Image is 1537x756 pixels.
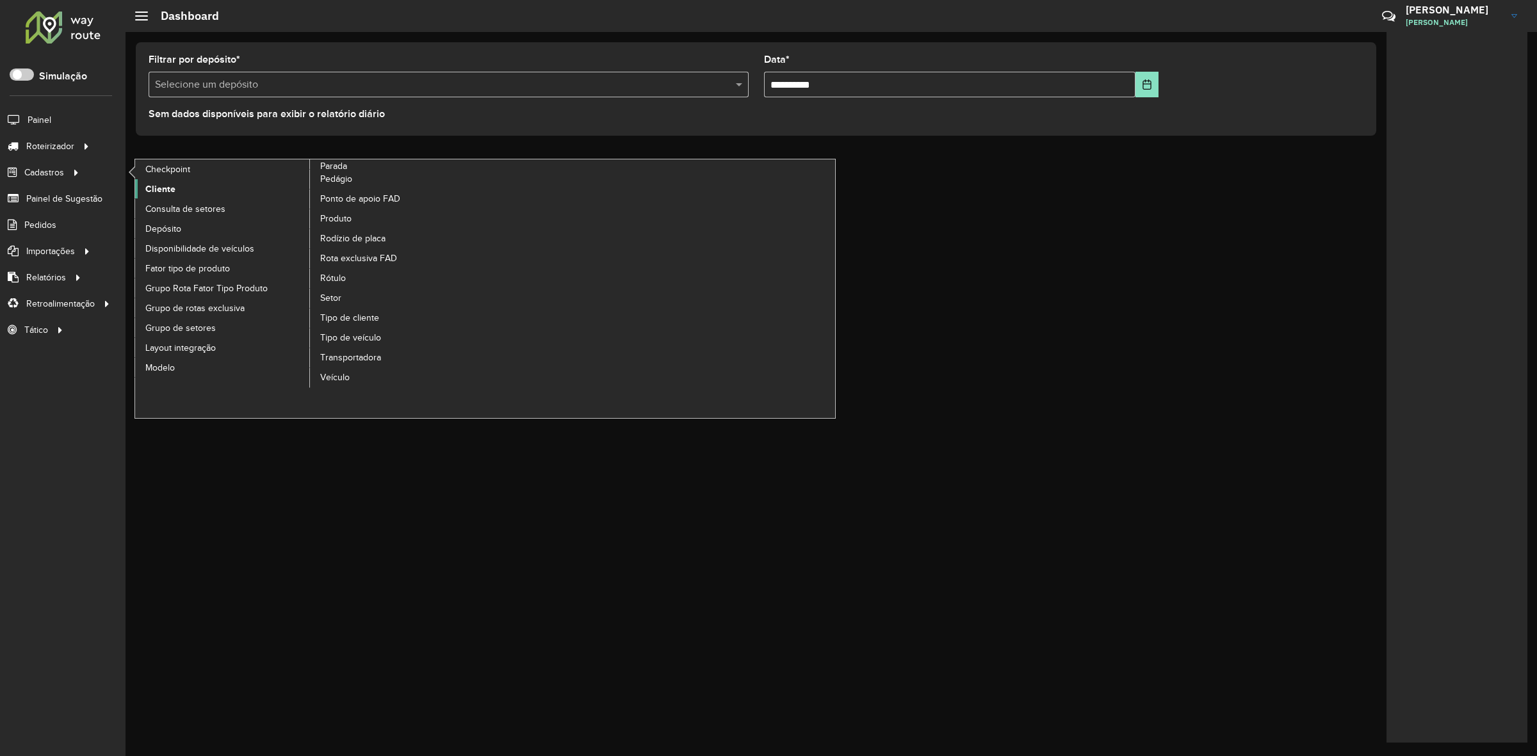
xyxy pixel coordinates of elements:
a: Grupo de rotas exclusiva [135,298,311,318]
span: Grupo de setores [145,321,216,335]
span: Depósito [145,222,181,236]
span: Rótulo [320,271,346,285]
span: Produto [320,212,352,225]
a: Tipo de cliente [310,309,485,328]
h3: [PERSON_NAME] [1406,4,1502,16]
span: Cliente [145,182,175,196]
span: Setor [320,291,341,305]
span: Consulta de setores [145,202,225,216]
a: Grupo de setores [135,318,311,337]
span: Cadastros [24,166,64,179]
span: Grupo Rota Fator Tipo Produto [145,282,268,295]
span: Modelo [145,361,175,374]
span: [PERSON_NAME] [1406,17,1502,28]
span: Roteirizador [26,140,74,153]
span: Painel [28,113,51,127]
span: Retroalimentação [26,297,95,310]
span: Pedidos [24,218,56,232]
a: Veículo [310,368,485,387]
span: Ponto de apoio FAD [320,192,400,205]
a: Rótulo [310,269,485,288]
a: Pedágio [310,170,485,189]
a: Transportadora [310,348,485,367]
h2: Dashboard [148,9,219,23]
a: Layout integração [135,338,311,357]
span: Transportadora [320,351,381,364]
a: Tipo de veículo [310,328,485,348]
span: Relatórios [26,271,66,284]
span: Disponibilidade de veículos [145,242,254,255]
span: Parada [320,159,347,173]
span: Tipo de cliente [320,311,379,325]
a: Cliente [135,179,311,198]
span: Grupo de rotas exclusiva [145,302,245,315]
span: Importações [26,245,75,258]
label: Filtrar por depósito [149,52,240,67]
a: Consulta de setores [135,199,311,218]
span: Tático [24,323,48,337]
label: Sem dados disponíveis para exibir o relatório diário [149,106,385,122]
a: Contato Rápido [1375,3,1403,30]
a: Rota exclusiva FAD [310,249,485,268]
a: Fator tipo de produto [135,259,311,278]
a: Setor [310,289,485,308]
label: Simulação [39,68,87,84]
span: Layout integração [145,341,216,355]
label: Data [764,52,790,67]
button: Choose Date [1135,72,1158,97]
span: Checkpoint [145,163,190,176]
span: Rodízio de placa [320,232,386,245]
a: Ponto de apoio FAD [310,189,485,209]
a: Depósito [135,219,311,238]
a: Rodízio de placa [310,229,485,248]
a: Produto [310,209,485,229]
span: Fator tipo de produto [145,262,230,275]
a: Grupo Rota Fator Tipo Produto [135,278,311,298]
span: Painel de Sugestão [26,192,102,205]
span: Veículo [320,371,350,384]
a: Modelo [135,358,311,377]
a: Parada [135,159,485,388]
span: Pedágio [320,172,352,186]
a: Checkpoint [135,159,311,179]
a: Disponibilidade de veículos [135,239,311,258]
span: Rota exclusiva FAD [320,252,397,265]
span: Tipo de veículo [320,331,381,344]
